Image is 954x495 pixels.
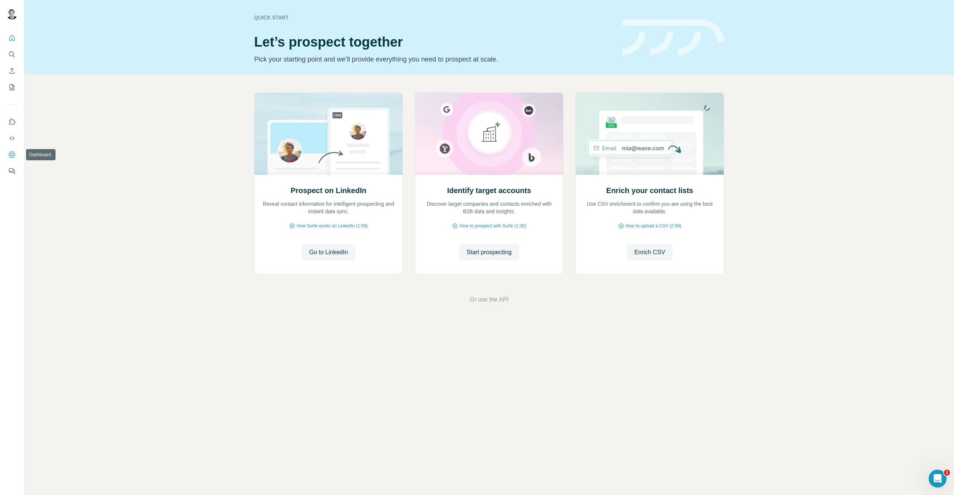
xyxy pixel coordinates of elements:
[254,35,613,50] h1: Let’s prospect together
[254,93,403,175] img: Prospect on LinkedIn
[415,93,563,175] img: Identify target accounts
[929,470,947,488] iframe: Intercom live chat
[6,148,18,161] button: Dashboard
[291,185,366,196] h2: Prospect on LinkedIn
[944,470,950,476] span: 1
[470,295,508,304] button: Or use the API
[6,164,18,178] button: Feedback
[626,223,681,229] span: How to upload a CSV (2:59)
[301,244,355,261] button: Go to LinkedIn
[6,64,18,78] button: Enrich CSV
[6,115,18,129] button: Use Surfe on LinkedIn
[575,93,724,175] img: Enrich your contact lists
[459,223,526,229] span: How to prospect with Surfe (1:30)
[459,244,519,261] button: Start prospecting
[254,54,613,64] p: Pick your starting point and we’ll provide everything you need to prospect at scale.
[6,132,18,145] button: Use Surfe API
[309,248,348,257] span: Go to LinkedIn
[606,185,693,196] h2: Enrich your contact lists
[254,14,613,21] div: Quick start
[622,19,724,56] img: banner
[6,81,18,94] button: My lists
[6,48,18,61] button: Search
[262,200,395,215] p: Reveal contact information for intelligent prospecting and instant data sync.
[634,248,665,257] span: Enrich CSV
[297,223,368,229] span: How Surfe works on LinkedIn (1:58)
[6,7,18,19] img: Avatar
[467,248,512,257] span: Start prospecting
[423,200,556,215] p: Discover target companies and contacts enriched with B2B data and insights.
[447,185,531,196] h2: Identify target accounts
[627,244,673,261] button: Enrich CSV
[6,31,18,45] button: Quick start
[583,200,716,215] p: Use CSV enrichment to confirm you are using the best data available.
